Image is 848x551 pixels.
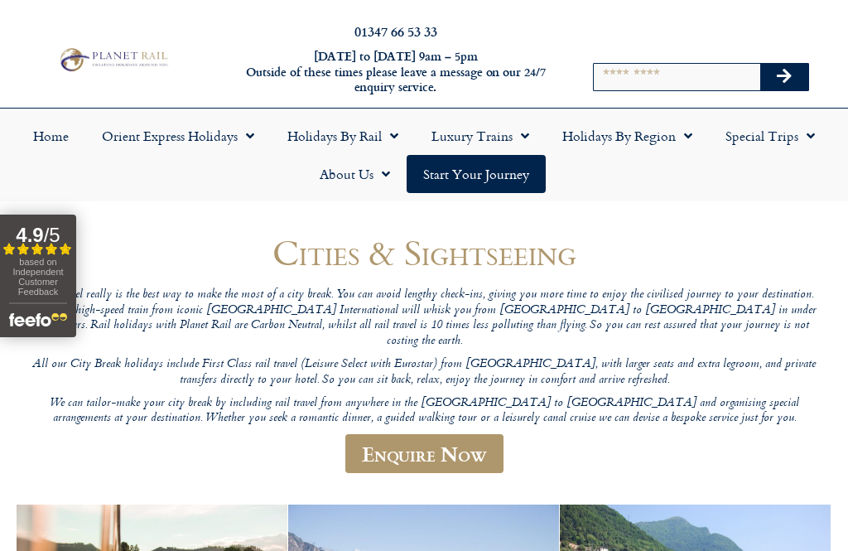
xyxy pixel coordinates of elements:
a: Orient Express Holidays [85,117,271,155]
a: About Us [303,155,407,193]
a: Start your Journey [407,155,546,193]
p: We can tailor-make your city break by including rail travel from anywhere in the [GEOGRAPHIC_DATA... [26,396,821,427]
a: Holidays by Rail [271,117,415,155]
a: 01347 66 53 33 [354,22,437,41]
p: All our City Break holidays include First Class rail travel (Leisure Select with Eurostar) from [... [26,357,821,388]
p: Rail travel really is the best way to make the most of a city break. You can avoid lengthy check-... [26,288,821,350]
a: Luxury Trains [415,117,546,155]
a: Home [17,117,85,155]
h6: [DATE] to [DATE] 9am – 5pm Outside of these times please leave a message on our 24/7 enquiry serv... [230,49,561,95]
nav: Menu [8,117,840,193]
a: Enquire Now [345,434,503,473]
button: Search [760,64,808,90]
a: Holidays by Region [546,117,709,155]
h1: Cities & Sightseeing [26,233,821,272]
img: Planet Rail Train Holidays Logo [55,46,171,74]
a: Special Trips [709,117,831,155]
